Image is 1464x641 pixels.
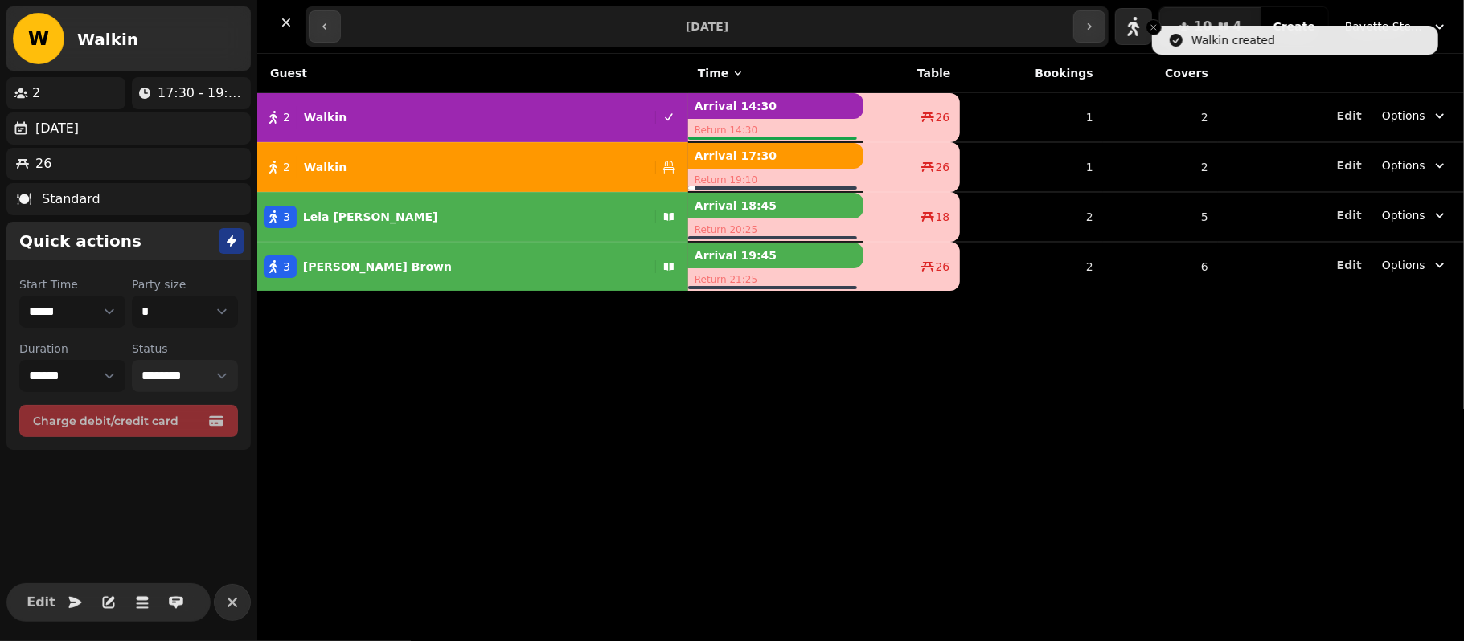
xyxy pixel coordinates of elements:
span: 18 [936,209,950,225]
p: Arrival 14:30 [688,93,863,119]
button: Options [1372,251,1458,280]
td: 2 [960,242,1102,291]
td: 2 [1103,93,1218,143]
label: Duration [19,341,125,357]
button: 104 [1159,7,1261,46]
span: 26 [936,109,950,125]
th: Table [863,54,961,93]
td: 5 [1103,192,1218,242]
span: Edit [1337,259,1362,271]
button: Edit [1337,207,1362,223]
button: Options [1372,201,1458,230]
button: Edit [1337,108,1362,124]
p: 2 [32,84,40,103]
p: Arrival 19:45 [688,243,863,268]
td: 2 [960,192,1102,242]
p: Standard [42,190,100,209]
p: Arrival 17:30 [688,143,863,169]
td: 6 [1103,242,1218,291]
td: 1 [960,93,1102,143]
button: Time [698,65,744,81]
span: Options [1382,157,1425,174]
span: 3 [283,259,290,275]
p: Return 20:25 [688,218,863,241]
button: 3Leia [PERSON_NAME] [257,198,688,236]
button: Create [1261,7,1328,46]
button: Edit [25,586,57,619]
label: Party size [132,276,238,292]
p: Leia [PERSON_NAME] [303,209,438,225]
button: Edit [1337,257,1362,273]
button: Charge debit/credit card [19,405,238,437]
th: Bookings [960,54,1102,93]
span: 2 [283,109,290,125]
p: Return 19:10 [688,169,863,191]
h2: Walkin [77,28,138,51]
p: 17:30 - 19:10 [158,84,244,103]
p: 26 [35,154,51,174]
span: Charge debit/credit card [33,415,205,427]
div: Walkin created [1191,32,1275,48]
label: Status [132,341,238,357]
span: 26 [936,259,950,275]
p: Arrival 18:45 [688,193,863,218]
span: Edit [31,596,51,609]
td: 2 [1103,142,1218,192]
span: Edit [1337,160,1362,171]
p: [DATE] [35,119,79,138]
p: Return 21:25 [688,268,863,291]
p: Walkin [304,159,347,175]
p: Return 14:30 [688,119,863,141]
p: [PERSON_NAME] Brown [303,259,452,275]
th: Guest [257,54,688,93]
h2: Quick actions [19,230,141,252]
span: Edit [1337,110,1362,121]
button: 2Walkin [257,98,688,137]
button: Options [1372,101,1458,130]
p: 🍽️ [16,190,32,209]
p: Walkin [304,109,347,125]
span: W [28,29,49,48]
span: Options [1382,108,1425,124]
button: 2Walkin [257,148,688,186]
span: Edit [1337,210,1362,221]
span: 26 [936,159,950,175]
button: Options [1372,151,1458,180]
td: 1 [960,142,1102,192]
span: 2 [283,159,290,175]
label: Start Time [19,276,125,292]
button: 3[PERSON_NAME] Brown [257,247,688,286]
button: Close toast [1146,19,1162,35]
button: Bavette Steakhouse - [PERSON_NAME] [1335,12,1458,41]
button: Edit [1337,157,1362,174]
span: Options [1382,207,1425,223]
span: Options [1382,257,1425,273]
th: Covers [1103,54,1218,93]
span: Time [698,65,728,81]
span: 3 [283,209,290,225]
